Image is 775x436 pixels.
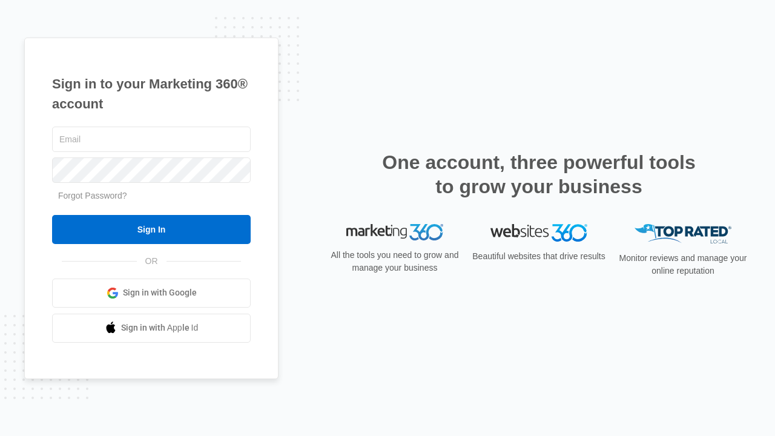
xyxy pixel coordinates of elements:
[52,74,251,114] h1: Sign in to your Marketing 360® account
[471,250,607,263] p: Beautiful websites that drive results
[52,127,251,152] input: Email
[52,215,251,244] input: Sign In
[123,286,197,299] span: Sign in with Google
[615,252,751,277] p: Monitor reviews and manage your online reputation
[346,224,443,241] img: Marketing 360
[52,279,251,308] a: Sign in with Google
[635,224,731,244] img: Top Rated Local
[121,322,199,334] span: Sign in with Apple Id
[137,255,167,268] span: OR
[490,224,587,242] img: Websites 360
[378,150,699,199] h2: One account, three powerful tools to grow your business
[58,191,127,200] a: Forgot Password?
[52,314,251,343] a: Sign in with Apple Id
[327,249,463,274] p: All the tools you need to grow and manage your business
